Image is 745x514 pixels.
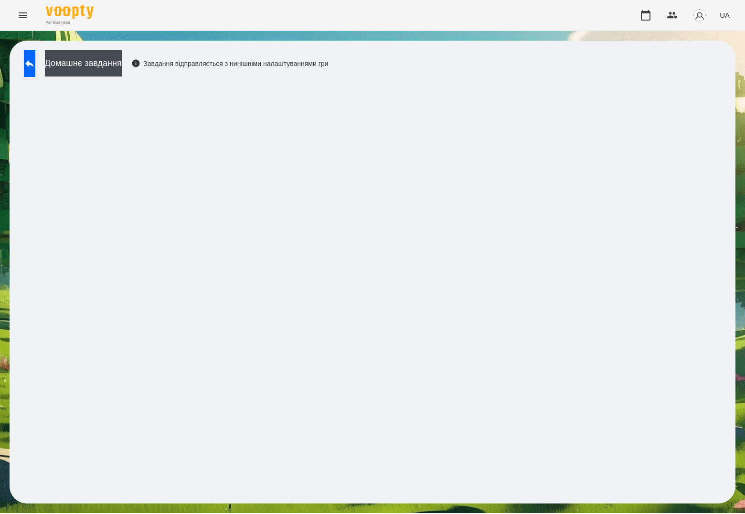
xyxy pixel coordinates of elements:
span: For Business [46,20,94,26]
button: Домашнє завдання [45,50,122,77]
div: Завдання відправляється з нинішніми налаштуваннями гри [131,59,329,68]
button: Menu [11,4,34,27]
span: UA [720,10,730,20]
button: UA [716,6,734,24]
img: avatar_s.png [693,9,706,22]
img: Voopty Logo [46,5,94,19]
